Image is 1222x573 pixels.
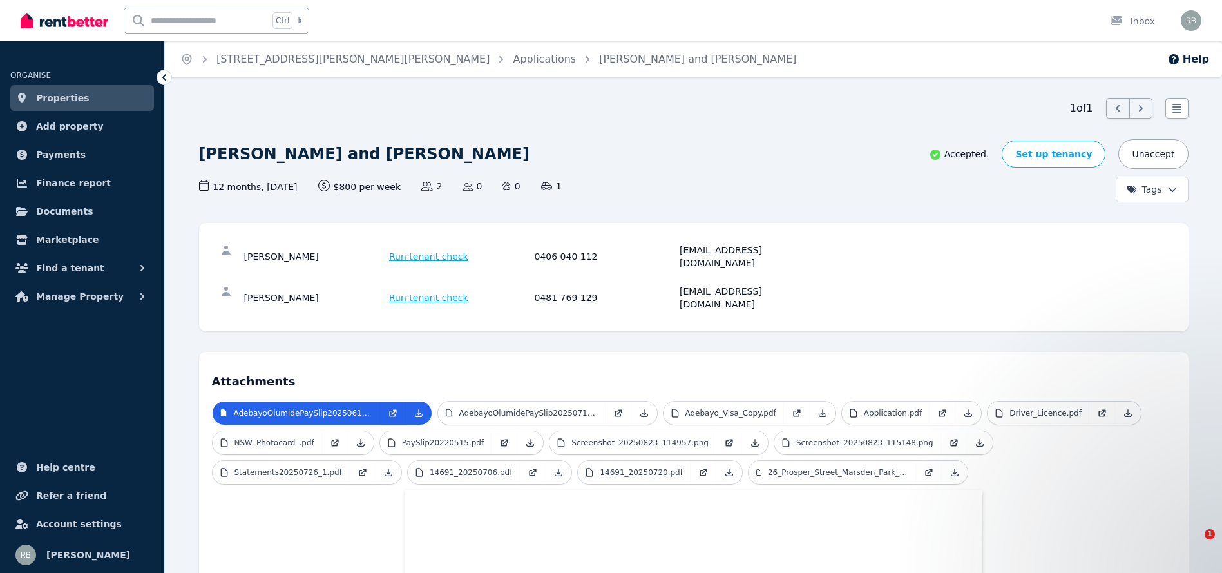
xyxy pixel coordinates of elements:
a: Add property [10,113,154,139]
span: Ctrl [272,12,292,29]
p: NSW_Photocard_.pdf [234,438,314,448]
span: Account settings [36,516,122,532]
span: 2 [421,180,442,193]
a: Open in new Tab [322,431,348,454]
a: Download Attachment [376,461,401,484]
div: [PERSON_NAME] [244,285,386,311]
span: Run tenant check [389,291,468,304]
h1: [PERSON_NAME] and [PERSON_NAME] [199,144,530,164]
p: Accepted. [929,148,989,161]
p: Screenshot_20250823_115148.png [796,438,933,448]
div: [PERSON_NAME] [244,244,386,269]
p: PaySlip20220515.pdf [402,438,484,448]
p: 14691_20250720.pdf [600,467,683,478]
a: Open in new Tab [520,461,546,484]
span: 1 of 1 [1070,101,1093,116]
a: Open in new Tab [691,461,716,484]
a: Download Attachment [348,431,374,454]
p: Screenshot_20250823_114957.png [571,438,709,448]
a: Download Attachment [742,431,768,454]
span: 12 months , [DATE] [199,180,298,193]
a: AdebayoOlumidePaySlip20250615.pdf [213,402,380,425]
a: Payments [10,142,154,168]
p: Driver_Licence.pdf [1009,408,1082,418]
span: Refer a friend [36,488,106,503]
span: Add property [36,119,104,134]
span: k [298,15,302,26]
a: Screenshot_20250823_114957.png [549,431,716,454]
a: Download Attachment [517,431,543,454]
a: PaySlip20220515.pdf [380,431,492,454]
a: Documents [10,199,154,224]
a: Open in new Tab [380,402,406,425]
span: Tags [1127,183,1162,196]
a: Marketplace [10,227,154,253]
a: Driver_Licence.pdf [988,402,1089,425]
a: Statements20250726_1.pdf [213,461,350,484]
a: Account settings [10,511,154,537]
div: 0481 769 129 [535,285,676,311]
a: Properties [10,85,154,111]
a: Set up tenancy [1002,141,1105,168]
a: Open in new Tab [716,431,742,454]
a: Open in new Tab [784,402,810,425]
a: Application.pdf [842,402,930,425]
a: Open in new Tab [606,402,631,425]
span: $800 per week [318,180,401,193]
a: Help centre [10,454,154,480]
button: Tags [1116,177,1189,202]
a: Adebayo_Visa_Copy.pdf [664,402,784,425]
span: 0 [502,180,520,193]
span: Finance report [36,175,111,191]
a: Download Attachment [546,461,571,484]
img: Raj Bala [1181,10,1201,31]
a: NSW_Photocard_.pdf [213,431,322,454]
iframe: Intercom live chat [1178,529,1209,560]
a: Download Attachment [1115,402,1141,425]
a: AdebayoOlumidePaySlip20250713.pdf [438,402,606,425]
span: Find a tenant [36,260,104,276]
a: Finance report [10,170,154,196]
button: Help [1167,52,1209,67]
img: Raj Bala [15,545,36,565]
button: Find a tenant [10,255,154,281]
p: 26_Prosper_Street_Marsden_Park_NSW_2765.pdf [768,467,908,478]
span: Properties [36,90,90,106]
a: Refer a friend [10,483,154,509]
span: Payments [36,147,86,162]
div: [EMAIL_ADDRESS][DOMAIN_NAME] [680,285,821,311]
div: 0406 040 112 [535,244,676,269]
a: Download Attachment [967,431,993,454]
a: Download Attachment [942,461,968,484]
div: [EMAIL_ADDRESS][DOMAIN_NAME] [680,244,821,269]
div: Inbox [1110,15,1155,28]
span: Help centre [36,460,95,475]
a: Open in new Tab [350,461,376,484]
span: 1 [541,180,562,193]
a: Open in new Tab [930,402,955,425]
p: 14691_20250706.pdf [430,467,513,478]
a: Download Attachment [406,402,432,425]
p: Statements20250726_1.pdf [234,467,342,478]
a: Open in new Tab [492,431,517,454]
nav: Breadcrumb [165,41,812,77]
a: 26_Prosper_Street_Marsden_Park_NSW_2765.pdf [749,461,916,484]
span: ORGANISE [10,71,51,80]
a: Screenshot_20250823_115148.png [774,431,941,454]
a: 14691_20250720.pdf [578,461,691,484]
span: Marketplace [36,232,99,248]
span: 0 [463,180,482,193]
p: Application.pdf [864,408,922,418]
a: Download Attachment [955,402,981,425]
a: Applications [513,53,576,65]
span: 1 [1205,529,1215,539]
a: [PERSON_NAME] and [PERSON_NAME] [599,53,796,65]
p: AdebayoOlumidePaySlip20250713.pdf [459,408,597,418]
a: [STREET_ADDRESS][PERSON_NAME][PERSON_NAME] [216,53,490,65]
button: Unaccept [1118,139,1188,169]
a: 14691_20250706.pdf [408,461,520,484]
span: Run tenant check [389,250,468,263]
a: Open in new Tab [941,431,967,454]
a: Download Attachment [631,402,657,425]
p: AdebayoOlumidePaySlip20250615.pdf [233,408,372,418]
